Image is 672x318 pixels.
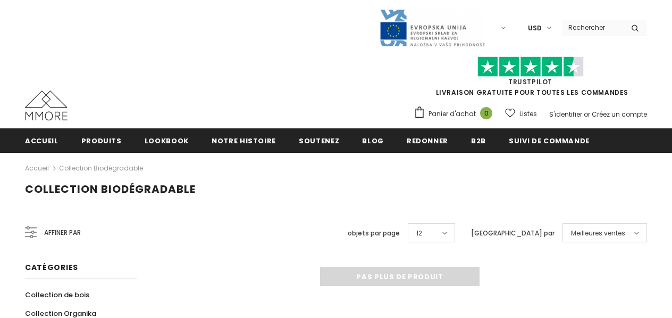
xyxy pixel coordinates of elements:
[299,128,339,152] a: soutenez
[416,228,422,239] span: 12
[44,227,81,239] span: Affiner par
[59,164,143,173] a: Collection biodégradable
[519,109,537,119] span: Listes
[562,20,623,35] input: Search Site
[25,290,89,300] span: Collection de bois
[348,228,400,239] label: objets par page
[584,110,590,119] span: or
[379,23,485,32] a: Javni Razpis
[429,109,476,119] span: Panier d'achat
[407,128,448,152] a: Redonner
[592,110,647,119] a: Créez un compte
[81,136,122,146] span: Produits
[480,107,492,119] span: 0
[25,286,89,304] a: Collection de bois
[571,228,625,239] span: Meilleures ventes
[145,128,189,152] a: Lookbook
[212,136,276,146] span: Notre histoire
[362,136,384,146] span: Blog
[549,110,582,119] a: S'identifier
[471,228,555,239] label: [GEOGRAPHIC_DATA] par
[25,182,196,197] span: Collection biodégradable
[25,91,68,120] img: Cas MMORE
[81,128,122,152] a: Produits
[477,56,584,77] img: Faites confiance aux étoiles pilotes
[25,262,78,273] span: Catégories
[509,136,590,146] span: Suivi de commande
[362,128,384,152] a: Blog
[505,104,537,123] a: Listes
[25,162,49,175] a: Accueil
[25,136,58,146] span: Accueil
[414,61,647,97] span: LIVRAISON GRATUITE POUR TOUTES LES COMMANDES
[25,128,58,152] a: Accueil
[471,136,486,146] span: B2B
[407,136,448,146] span: Redonner
[528,23,542,34] span: USD
[212,128,276,152] a: Notre histoire
[379,9,485,47] img: Javni Razpis
[414,106,498,122] a: Panier d'achat 0
[299,136,339,146] span: soutenez
[471,128,486,152] a: B2B
[509,128,590,152] a: Suivi de commande
[508,77,552,86] a: TrustPilot
[145,136,189,146] span: Lookbook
